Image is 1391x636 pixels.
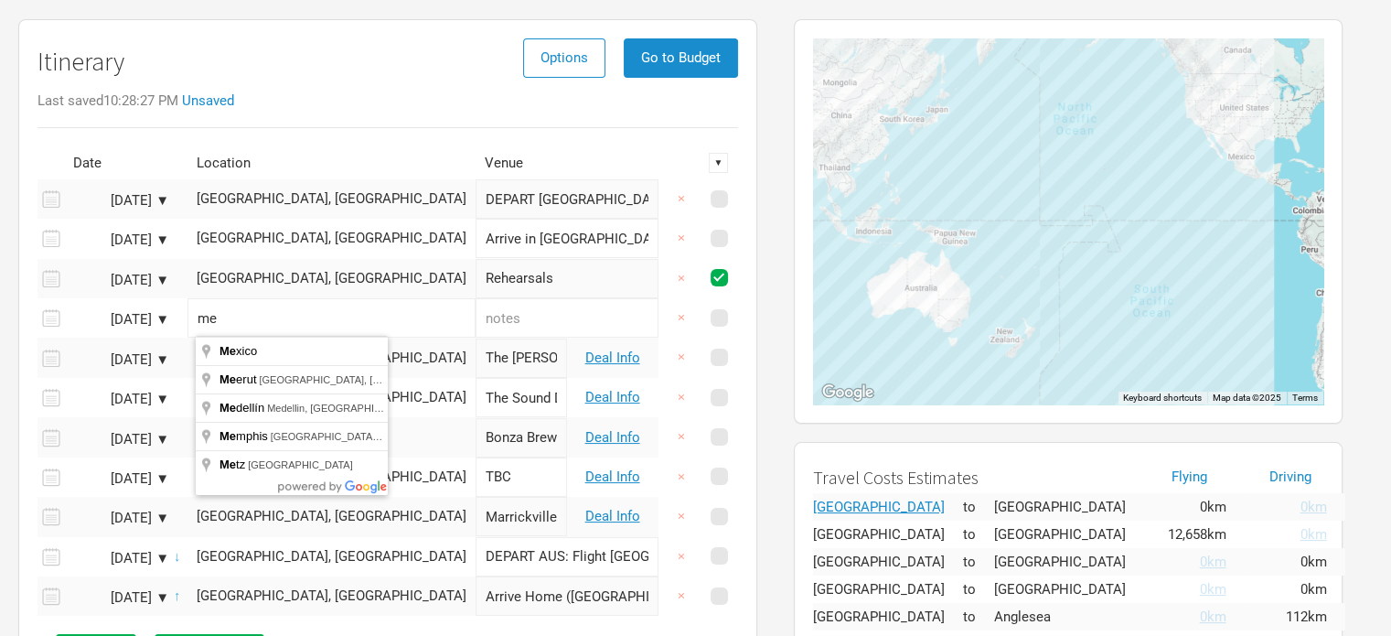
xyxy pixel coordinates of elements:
[1179,103,1201,125] div: , San Francisco, United States
[660,338,702,377] button: ×
[1300,554,1327,570] span: 0km
[1123,392,1202,404] button: Keyboard shortcuts
[1168,526,1226,543] span: 12,658km
[174,587,181,604] span: Move Earlier
[994,548,1144,576] td: [GEOGRAPHIC_DATA]
[641,49,721,66] span: Go to Budget
[963,603,994,631] td: to
[709,153,729,173] div: ▼
[219,372,236,386] span: Me
[813,501,945,514] div: San Francisco, United States
[219,401,236,415] span: Me
[1144,583,1226,597] a: Change Travel Calculation Type To Flying
[1144,610,1226,624] a: Change Travel Calculation Type To Flying
[476,219,658,258] input: Arrive in Melbourne (Morning)
[585,508,640,524] a: Deal Info
[660,417,702,457] button: ×
[1200,609,1226,625] span: 0km
[585,350,640,366] a: Deal Info
[259,374,474,385] span: [GEOGRAPHIC_DATA], [GEOGRAPHIC_DATA]
[476,497,567,536] input: Marrickville Bowls Club
[476,259,658,298] input: Rehearsals
[813,603,963,631] td: [GEOGRAPHIC_DATA]
[219,429,236,443] span: Me
[1300,581,1327,598] span: 0km
[174,548,181,565] span: Move Later
[660,298,702,338] button: ×
[937,316,959,338] div: Eltham Pub, Melbourne, Australia
[937,318,959,340] div: Bonza Brewing, Rye, Australia
[476,537,658,577] input: DEPART AUS: Flight Melbourne to San Francisco
[585,389,640,405] a: Deal Info
[994,603,1144,631] td: Anglesea
[476,147,567,179] th: Venue
[69,512,169,525] div: [DATE] ▼
[69,472,169,486] div: [DATE] ▼
[954,303,976,325] div: Marrickville Bowls Club, Sydney, Australia
[476,458,567,497] input: TBC
[585,469,640,485] a: Deal Info
[1245,501,1327,514] a: Change Travel Calculation Type To Driving
[197,272,466,286] div: Melbourne, Australia
[624,49,738,66] a: Go to Budget
[994,521,1144,548] td: [GEOGRAPHIC_DATA]
[523,38,605,78] button: Options
[219,344,260,358] span: xico
[813,548,963,576] td: [GEOGRAPHIC_DATA]
[476,418,567,458] input: Bonza Brewing
[660,259,702,298] button: ×
[174,587,181,604] span: ↑
[69,313,169,327] div: [DATE] ▼
[197,510,466,523] div: Sydney, Australia
[1292,393,1318,403] a: Terms
[271,431,486,442] span: [GEOGRAPHIC_DATA], [GEOGRAPHIC_DATA]
[197,550,466,564] div: Melbourne, Australia
[953,305,975,327] div: TBC, Wollongong, Australia
[248,459,353,470] span: [GEOGRAPHIC_DATA]
[37,48,124,76] h1: Itinerary
[660,497,702,536] button: ×
[818,381,878,404] a: Open this area in Google Maps (opens a new window)
[994,493,1144,521] td: [GEOGRAPHIC_DATA]
[187,298,476,338] input: e.g. city, town
[963,521,994,548] td: to
[660,537,702,577] button: ×
[476,298,658,338] input: notes
[1300,499,1327,515] span: 0km
[1144,555,1226,569] a: Change Travel Calculation Type To Flying
[69,353,169,367] div: [DATE] ▼
[1300,526,1327,543] span: 0km
[963,548,994,576] td: to
[1269,469,1311,485] a: Driving
[1286,609,1327,625] span: 112km
[476,179,658,219] input: DEPART USA: Flight San Francisco to Melbourne
[660,219,702,258] button: ×
[69,591,169,605] div: [DATE] ▼
[219,344,236,358] span: Me
[187,147,476,179] th: Location
[994,576,1144,603] td: [GEOGRAPHIC_DATA]
[585,429,640,446] a: Deal Info
[813,521,963,548] td: [GEOGRAPHIC_DATA]
[182,92,234,109] a: Unsaved
[219,401,267,415] span: dellín
[660,458,702,497] button: ×
[1213,393,1281,403] span: Map data ©2025
[174,548,181,565] span: ↓
[69,274,169,287] div: [DATE] ▼
[936,318,958,340] div: The Sound Doctor, Anglesea, Australia
[64,147,174,179] th: Date
[69,433,169,447] div: [DATE] ▼
[660,179,702,219] button: ×
[219,458,236,471] span: Me
[69,393,169,406] div: [DATE] ▼
[476,339,567,378] input: The Curtin
[963,493,994,521] td: to
[219,458,248,471] span: tz
[37,94,738,108] div: Last saved 10:28:27 PM
[1200,554,1226,570] span: 0km
[813,576,963,603] td: [GEOGRAPHIC_DATA]
[197,192,466,206] div: San Francisco, United States
[1245,528,1327,542] a: Change Travel Calculation Type To Driving
[818,381,878,404] img: Google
